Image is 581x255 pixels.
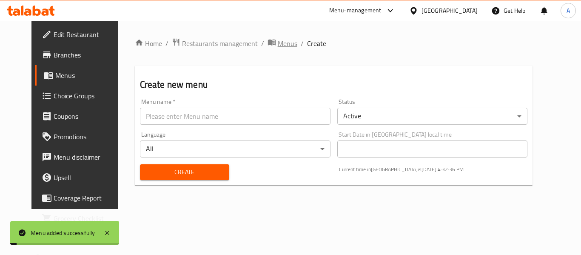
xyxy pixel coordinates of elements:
[339,166,528,173] p: Current time in [GEOGRAPHIC_DATA] is [DATE] 4:32:36 PM
[337,108,528,125] div: Active
[135,38,533,49] nav: breadcrumb
[35,24,128,45] a: Edit Restaurant
[422,6,478,15] div: [GEOGRAPHIC_DATA]
[147,167,222,178] span: Create
[35,86,128,106] a: Choice Groups
[35,45,128,65] a: Branches
[135,38,162,49] a: Home
[55,70,122,80] span: Menus
[301,38,304,49] li: /
[35,106,128,126] a: Coupons
[140,140,330,158] div: All
[54,152,122,162] span: Menu disclaimer
[307,38,326,49] span: Create
[54,132,122,142] span: Promotions
[54,91,122,101] span: Choice Groups
[35,167,128,188] a: Upsell
[140,78,528,91] h2: Create new menu
[35,65,128,86] a: Menus
[329,6,382,16] div: Menu-management
[140,108,330,125] input: Please enter Menu name
[35,188,128,208] a: Coverage Report
[54,172,122,183] span: Upsell
[172,38,258,49] a: Restaurants management
[54,213,122,223] span: Grocery Checklist
[31,228,95,238] div: Menu added successfully
[278,38,297,49] span: Menus
[54,50,122,60] span: Branches
[140,164,229,180] button: Create
[54,29,122,40] span: Edit Restaurant
[35,208,128,229] a: Grocery Checklist
[182,38,258,49] span: Restaurants management
[35,147,128,167] a: Menu disclaimer
[268,38,297,49] a: Menus
[35,126,128,147] a: Promotions
[567,6,570,15] span: A
[54,111,122,121] span: Coupons
[261,38,264,49] li: /
[54,193,122,203] span: Coverage Report
[165,38,168,49] li: /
